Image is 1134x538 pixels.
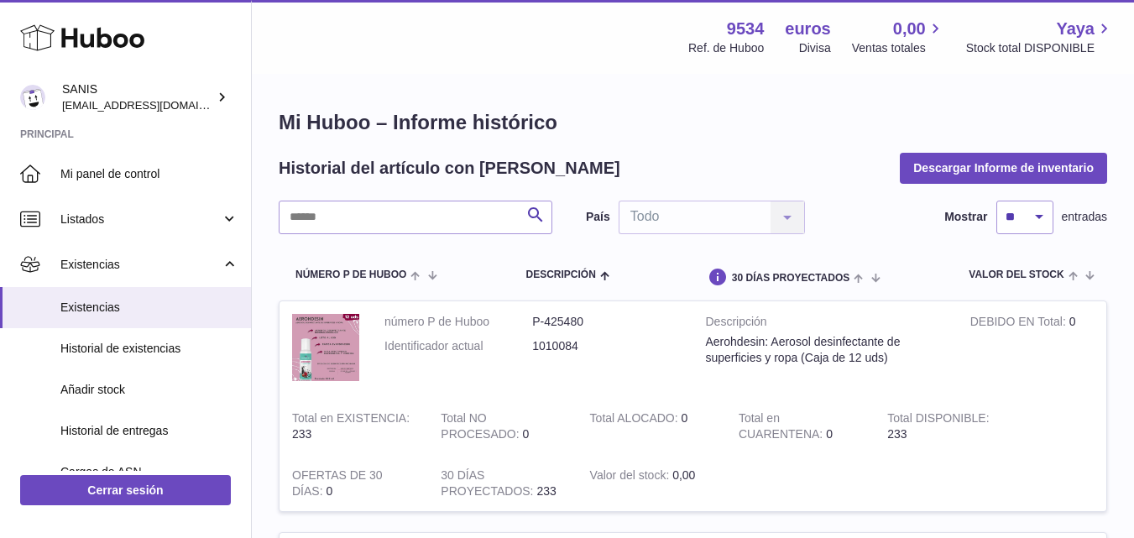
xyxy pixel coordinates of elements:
dd: 1010084 [532,338,680,354]
font: número P de Huboo [295,269,406,280]
td: 233 [428,455,577,512]
span: entradas [1062,209,1107,225]
font: Stock total DISPONIBLE [966,41,1095,55]
font: 0,00 [893,19,926,38]
strong: OFERTAS DE 30 DÍAS [292,468,383,502]
strong: Total NO PROCESADO [441,411,522,445]
a: 0,00 Ventas totales [852,18,945,56]
font: Mi Huboo – Informe histórico [279,111,557,133]
font: [EMAIL_ADDRESS][DOMAIN_NAME] [62,98,247,112]
strong: 30 DÍAS PROYECTADOS [441,468,536,502]
label: Mostrar [944,209,987,225]
button: Descargar Informe de inventario [900,153,1107,183]
font: euros [785,19,830,38]
font: Listados [60,212,104,226]
strong: DEBIDO EN Total [970,315,1069,332]
img: product image [292,314,359,381]
font: Ref. de Huboo [688,41,764,55]
img: ccx@sanimusic.net [20,85,45,110]
td: 233 [280,398,428,455]
font: SANIS [62,82,97,96]
font: Existencias [60,300,120,314]
strong: Total ALOCADO [590,411,682,429]
span: 0,00 [672,468,695,482]
font: Mi panel de control [60,167,159,180]
td: 233 [875,398,1023,455]
strong: Total en EXISTENCIA [292,411,410,429]
strong: Descripción [706,314,945,334]
dt: Identificador actual [384,338,532,354]
strong: Total DISPONIBLE [887,411,989,429]
label: País [586,209,610,225]
a: Yaya Stock total DISPONIBLE [966,18,1114,56]
font: Yaya [1056,19,1095,38]
td: 0 [958,301,1106,398]
div: Aerohdesin: Aerosol desinfectante de superficies y ropa (Caja de 12 uds) [706,334,945,366]
td: 0 [577,398,726,455]
font: Principal [20,128,74,140]
dt: número P de Huboo [384,314,532,330]
font: 9534 [727,19,765,38]
strong: Total en CUARENTENA [739,411,826,445]
td: 0 [428,398,577,455]
font: Historial de entregas [60,424,168,437]
td: 0 [280,455,428,512]
font: Historial de existencias [60,342,180,355]
a: Cerrar sesión [20,475,231,505]
font: Existencias [60,258,120,271]
font: Cerrar sesión [87,483,163,497]
strong: Valor del stock [590,468,673,486]
font: Divisa [799,41,831,55]
font: Historial del artículo con [PERSON_NAME] [279,159,620,177]
font: Descripción [525,269,595,280]
font: Descargar Informe de inventario [913,161,1094,175]
font: Ventas totales [852,41,926,55]
font: 30 DÍAS PROYECTADOS [732,272,849,284]
font: Cargas de ASN [60,465,142,478]
font: Valor del stock [969,269,1063,280]
span: 0 [826,427,833,441]
dd: P-425480 [532,314,680,330]
font: Añadir stock [60,383,125,396]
